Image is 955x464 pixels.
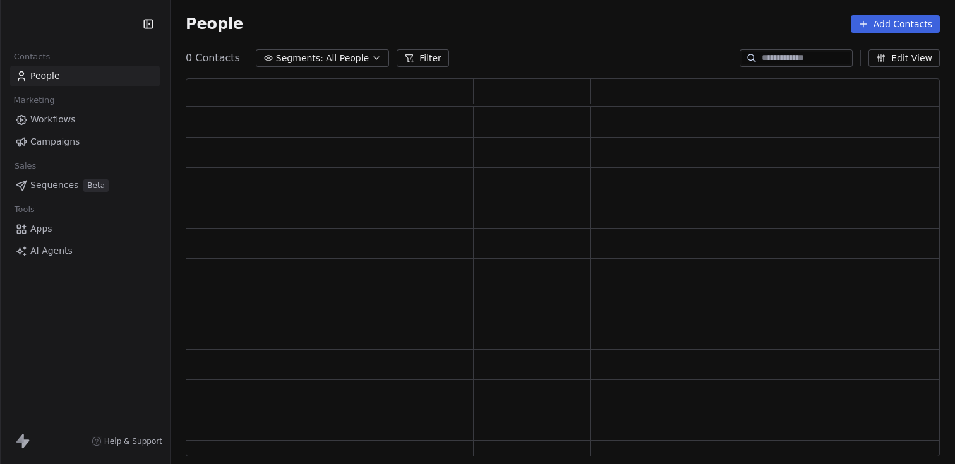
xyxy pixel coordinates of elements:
button: Add Contacts [851,15,940,33]
a: People [10,66,160,86]
span: Segments: [276,52,323,65]
span: Beta [83,179,109,192]
span: People [186,15,243,33]
button: Edit View [868,49,940,67]
span: Tools [9,200,40,219]
span: AI Agents [30,244,73,258]
span: Campaigns [30,135,80,148]
a: Workflows [10,109,160,130]
span: Sequences [30,179,78,192]
span: 0 Contacts [186,51,240,66]
span: Sales [9,157,42,175]
a: Campaigns [10,131,160,152]
span: Help & Support [104,436,162,446]
span: Marketing [8,91,60,110]
a: AI Agents [10,241,160,261]
span: Apps [30,222,52,235]
a: Help & Support [92,436,162,446]
span: Contacts [8,47,56,66]
span: People [30,69,60,83]
div: grid [186,107,941,457]
span: Workflows [30,113,76,126]
a: Apps [10,218,160,239]
button: Filter [397,49,449,67]
a: SequencesBeta [10,175,160,196]
span: All People [326,52,369,65]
